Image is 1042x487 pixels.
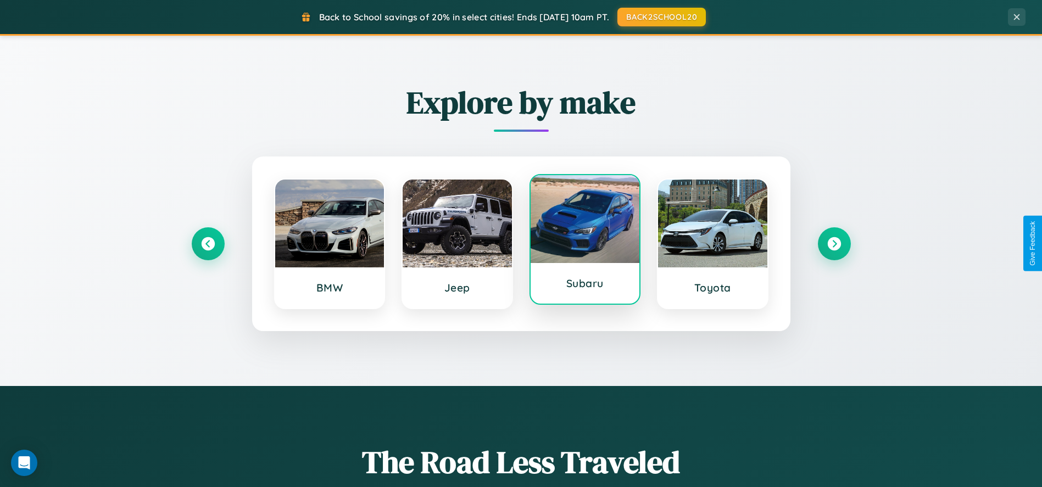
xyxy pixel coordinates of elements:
[286,281,374,294] h3: BMW
[617,8,706,26] button: BACK2SCHOOL20
[192,441,851,483] h1: The Road Less Traveled
[11,450,37,476] div: Open Intercom Messenger
[669,281,756,294] h3: Toyota
[319,12,609,23] span: Back to School savings of 20% in select cities! Ends [DATE] 10am PT.
[1029,221,1037,266] div: Give Feedback
[192,81,851,124] h2: Explore by make
[414,281,501,294] h3: Jeep
[542,277,629,290] h3: Subaru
